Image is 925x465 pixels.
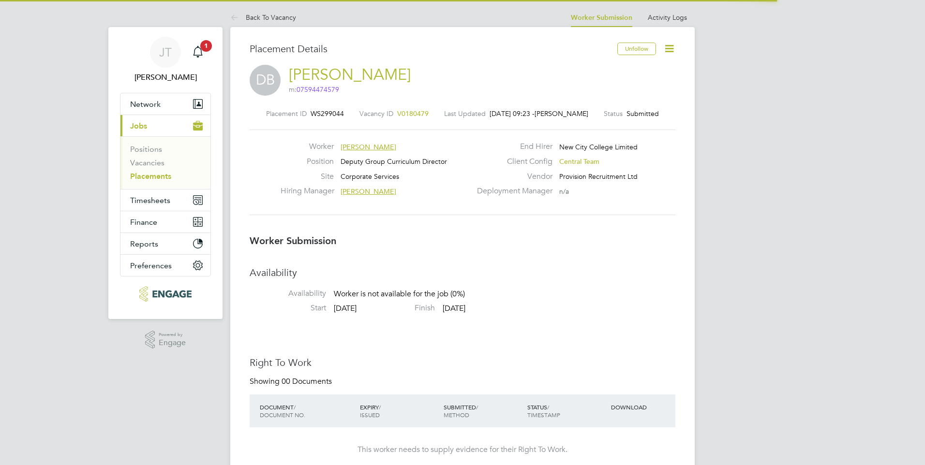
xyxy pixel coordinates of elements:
b: Worker Submission [250,235,336,247]
span: Deputy Group Curriculum Director [341,157,447,166]
span: Engage [159,339,186,347]
span: m: [289,85,339,94]
span: 1 [200,40,212,52]
span: JT [159,46,172,58]
a: Back To Vacancy [230,13,296,22]
label: Client Config [471,157,552,167]
button: Unfollow [617,43,656,55]
span: James Tarling [120,72,211,83]
span: Preferences [130,261,172,270]
h3: Availability [250,266,675,279]
a: Placements [130,172,171,181]
span: [PERSON_NAME] [341,143,396,151]
div: STATUS [525,398,609,423]
span: V0180479 [397,109,429,118]
span: ISSUED [360,411,380,419]
div: Showing [250,377,334,387]
span: Timesheets [130,196,170,205]
label: Position [281,157,334,167]
span: Network [130,100,161,109]
span: / [379,403,381,411]
label: Status [604,109,623,118]
label: Vendor [471,172,552,182]
button: Jobs [120,115,210,136]
button: Finance [120,211,210,232]
label: Placement ID [266,109,307,118]
a: Powered byEngage [145,331,186,349]
label: End Hirer [471,142,552,152]
a: Positions [130,145,162,154]
span: WS299044 [311,109,344,118]
a: 1 [188,37,208,68]
span: / [294,403,296,411]
span: Jobs [130,121,147,131]
a: Activity Logs [648,13,687,22]
span: DB [250,65,281,96]
span: Reports [130,239,158,248]
h3: Placement Details [250,43,610,55]
label: Availability [250,289,326,299]
label: Start [250,303,326,313]
span: METHOD [444,411,469,419]
label: Last Updated [444,109,486,118]
span: New City College Limited [559,143,638,151]
label: Site [281,172,334,182]
a: Worker Submission [571,14,632,22]
span: 00 Documents [282,377,332,386]
div: SUBMITTED [441,398,525,423]
a: [PERSON_NAME] [289,65,411,84]
div: DOWNLOAD [609,398,675,416]
span: Worker is not available for the job (0%) [334,290,465,299]
a: Go to home page [120,286,211,302]
span: TIMESTAMP [527,411,560,419]
span: [DATE] [443,304,465,313]
label: Hiring Manager [281,186,334,196]
div: EXPIRY [358,398,441,423]
div: Jobs [120,136,210,189]
label: Worker [281,142,334,152]
label: Finish [358,303,435,313]
span: / [547,403,549,411]
span: Corporate Services [341,172,399,181]
span: / [476,403,478,411]
span: Submitted [627,109,659,118]
nav: Main navigation [108,27,223,319]
span: [DATE] [334,304,357,313]
div: DOCUMENT [257,398,358,423]
h3: Right To Work [250,356,675,369]
span: [DATE] 09:23 - [490,109,535,118]
label: Vacancy ID [359,109,393,118]
button: Preferences [120,255,210,276]
label: Deployment Manager [471,186,552,196]
span: Provision Recruitment Ltd [559,172,638,181]
span: Central Team [559,157,599,166]
button: Network [120,93,210,115]
button: Reports [120,233,210,254]
span: 07594474579 [297,85,339,94]
span: DOCUMENT NO. [260,411,305,419]
button: Timesheets [120,189,210,211]
span: [PERSON_NAME] [341,187,396,196]
span: Finance [130,218,157,227]
img: provision-recruitment-logo-retina.png [139,286,191,302]
span: n/a [559,187,569,196]
a: JT[PERSON_NAME] [120,37,211,83]
div: This worker needs to supply evidence for their Right To Work. [259,445,666,455]
span: [PERSON_NAME] [535,109,588,118]
a: Vacancies [130,158,164,167]
span: Powered by [159,331,186,339]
